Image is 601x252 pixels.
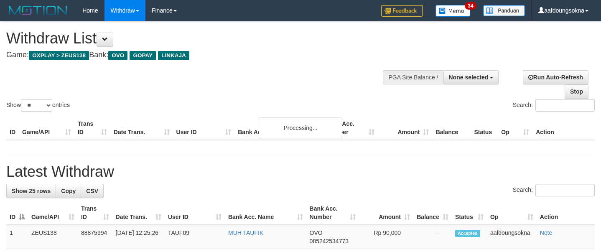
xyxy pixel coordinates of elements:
img: Button%20Memo.svg [435,5,471,17]
input: Search: [535,184,595,196]
th: Amount [378,116,433,140]
a: Copy [56,184,81,198]
button: None selected [443,70,499,84]
th: ID [6,116,19,140]
th: Bank Acc. Number: activate to sort column ascending [306,201,359,225]
label: Search: [513,99,595,112]
th: Bank Acc. Name: activate to sort column ascending [225,201,306,225]
span: Copy 085242534773 to clipboard [310,238,349,244]
th: User ID [173,116,235,140]
a: Note [540,229,553,236]
span: GOPAY [130,51,156,60]
a: MUH TAUFIK [228,229,263,236]
td: aafdoungsokna [487,225,537,249]
h1: Latest Withdraw [6,163,595,180]
th: Trans ID [74,116,110,140]
a: Stop [565,84,588,99]
span: LINKAJA [158,51,189,60]
span: OXPLAY > ZEUS138 [29,51,89,60]
th: Op: activate to sort column ascending [487,201,537,225]
h1: Withdraw List [6,30,392,47]
th: Game/API [19,116,74,140]
th: Op [498,116,532,140]
select: Showentries [21,99,52,112]
span: OVO [310,229,323,236]
span: Accepted [455,230,480,237]
th: Bank Acc. Name [234,116,323,140]
label: Show entries [6,99,70,112]
td: [DATE] 12:25:26 [112,225,165,249]
th: Action [532,116,595,140]
span: CSV [86,188,98,194]
th: Game/API: activate to sort column ascending [28,201,78,225]
div: Processing... [259,117,342,138]
h4: Game: Bank: [6,51,392,59]
th: Date Trans.: activate to sort column ascending [112,201,165,225]
th: Status [471,116,498,140]
th: ID: activate to sort column descending [6,201,28,225]
th: Date Trans. [110,116,173,140]
div: PGA Site Balance / [383,70,443,84]
a: CSV [81,184,104,198]
span: Copy [61,188,76,194]
td: - [413,225,452,249]
td: ZEUS138 [28,225,78,249]
th: Action [537,201,595,225]
th: Amount: activate to sort column ascending [359,201,413,225]
a: Run Auto-Refresh [523,70,588,84]
label: Search: [513,184,595,196]
img: panduan.png [483,5,525,16]
span: 34 [465,2,476,10]
th: Balance [432,116,471,140]
th: Balance: activate to sort column ascending [413,201,452,225]
img: Feedback.jpg [381,5,423,17]
th: Status: activate to sort column ascending [452,201,487,225]
td: 1 [6,225,28,249]
a: Show 25 rows [6,184,56,198]
th: Trans ID: activate to sort column ascending [78,201,112,225]
th: User ID: activate to sort column ascending [165,201,225,225]
td: 88875994 [78,225,112,249]
span: None selected [449,74,489,81]
td: Rp 90,000 [359,225,413,249]
span: Show 25 rows [12,188,51,194]
img: MOTION_logo.png [6,4,70,17]
span: OVO [108,51,127,60]
input: Search: [535,99,595,112]
th: Bank Acc. Number [323,116,378,140]
td: TAUF09 [165,225,225,249]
